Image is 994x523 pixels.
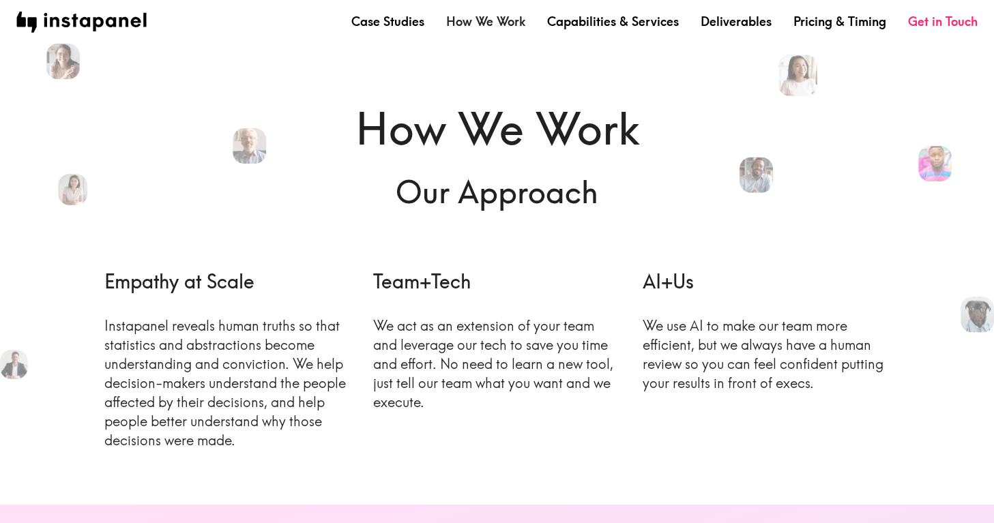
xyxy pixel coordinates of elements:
h6: Our Approach [104,170,890,213]
a: How We Work [446,13,525,30]
h6: AI+Us [643,268,890,295]
a: Deliverables [701,13,772,30]
h1: How We Work [104,98,890,160]
p: We act as an extension of your team and leverage our tech to save you time and effort. No need to... [373,316,621,412]
a: Get in Touch [908,13,978,30]
h6: Team+Tech [373,268,621,295]
a: Capabilities & Services [547,13,679,30]
img: instapanel [16,12,147,33]
a: Pricing & Timing [793,13,886,30]
p: We use AI to make our team more efficient, but we always have a human review so you can feel conf... [643,316,890,393]
p: Instapanel reveals human truths so that statistics and abstractions become understanding and conv... [104,316,352,450]
h6: Empathy at Scale [104,268,352,295]
a: Case Studies [351,13,424,30]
